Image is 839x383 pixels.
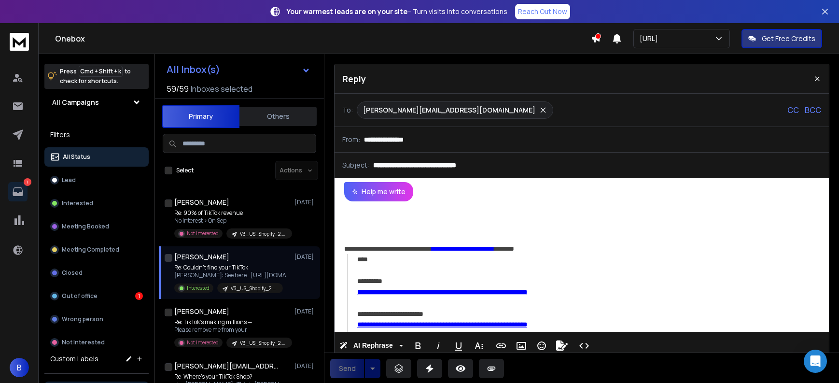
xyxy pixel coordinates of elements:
[55,33,591,44] h1: Onebox
[762,34,815,43] p: Get Free Credits
[187,339,219,346] p: Not Interested
[337,336,405,355] button: AI Rephrase
[63,153,90,161] p: All Status
[191,83,252,95] h3: Inboxes selected
[44,240,149,259] button: Meeting Completed
[575,336,593,355] button: Code View
[10,358,29,377] button: B
[553,336,571,355] button: Signature
[44,286,149,306] button: Out of office1
[187,230,219,237] p: Not Interested
[287,7,407,16] strong: Your warmest leads are on your site
[363,105,535,115] p: [PERSON_NAME][EMAIL_ADDRESS][DOMAIN_NAME]
[515,4,570,19] a: Reach Out Now
[62,246,119,254] p: Meeting Completed
[640,34,662,43] p: [URL]
[741,29,822,48] button: Get Free Credits
[176,167,194,174] label: Select
[60,67,131,86] p: Press to check for shortcuts.
[174,318,290,326] p: Re: TikTok’s making millions —
[159,60,318,79] button: All Inbox(s)
[50,354,98,364] h3: Custom Labels
[294,199,316,206] p: [DATE]
[44,263,149,283] button: Closed
[787,104,799,116] p: CC
[512,336,531,355] button: Insert Image (⌘P)
[240,230,286,238] p: V3_US_Shopify_2.5M-100M-CLEANED-D2C
[167,65,220,74] h1: All Inbox(s)
[174,326,290,334] p: Please remove me from your
[342,72,366,85] p: Reply
[24,178,31,186] p: 1
[342,105,353,115] p: To:
[79,66,123,77] span: Cmd + Shift + k
[44,217,149,236] button: Meeting Booked
[470,336,488,355] button: More Text
[135,292,143,300] div: 1
[174,361,280,371] h1: [PERSON_NAME][EMAIL_ADDRESS][DOMAIN_NAME]
[8,182,28,201] a: 1
[62,176,76,184] p: Lead
[804,350,827,373] div: Open Intercom Messenger
[62,315,103,323] p: Wrong person
[62,339,105,346] p: Not Interested
[44,128,149,142] h3: Filters
[287,7,507,16] p: – Turn visits into conversations
[174,307,229,316] h1: [PERSON_NAME]
[162,105,239,128] button: Primary
[44,93,149,112] button: All Campaigns
[52,98,99,107] h1: All Campaigns
[342,135,360,144] p: From:
[62,292,98,300] p: Out of office
[10,33,29,51] img: logo
[167,83,189,95] span: 59 / 59
[62,199,93,207] p: Interested
[174,217,290,225] p: No interest > On Sep
[174,264,290,271] p: Re: Couldn’t find your TikTok
[44,147,149,167] button: All Status
[44,333,149,352] button: Not Interested
[174,209,290,217] p: Re: 90% of TikTok revenue
[294,362,316,370] p: [DATE]
[805,104,821,116] p: BCC
[294,308,316,315] p: [DATE]
[492,336,510,355] button: Insert Link (⌘K)
[62,223,109,230] p: Meeting Booked
[518,7,567,16] p: Reach Out Now
[187,284,210,292] p: Interested
[240,340,286,347] p: V3_US_Shopify_2.5M-100M-CLEANED-D2C
[44,194,149,213] button: Interested
[44,170,149,190] button: Lead
[294,253,316,261] p: [DATE]
[62,269,83,277] p: Closed
[231,285,277,292] p: V3_US_Shopify_2.5M-100M-CLEANED-D2C
[174,198,229,207] h1: [PERSON_NAME]
[351,341,395,350] span: AI Rephrase
[174,271,290,279] p: [PERSON_NAME]: See here.. [URL][DOMAIN_NAME] Let me
[342,160,369,170] p: Subject:
[429,336,447,355] button: Italic (⌘I)
[532,336,551,355] button: Emoticons
[449,336,468,355] button: Underline (⌘U)
[344,182,413,201] button: Help me write
[409,336,427,355] button: Bold (⌘B)
[44,310,149,329] button: Wrong person
[174,252,229,262] h1: [PERSON_NAME]
[174,373,290,381] p: Re: Where’s your TikTok Shop?
[239,106,317,127] button: Others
